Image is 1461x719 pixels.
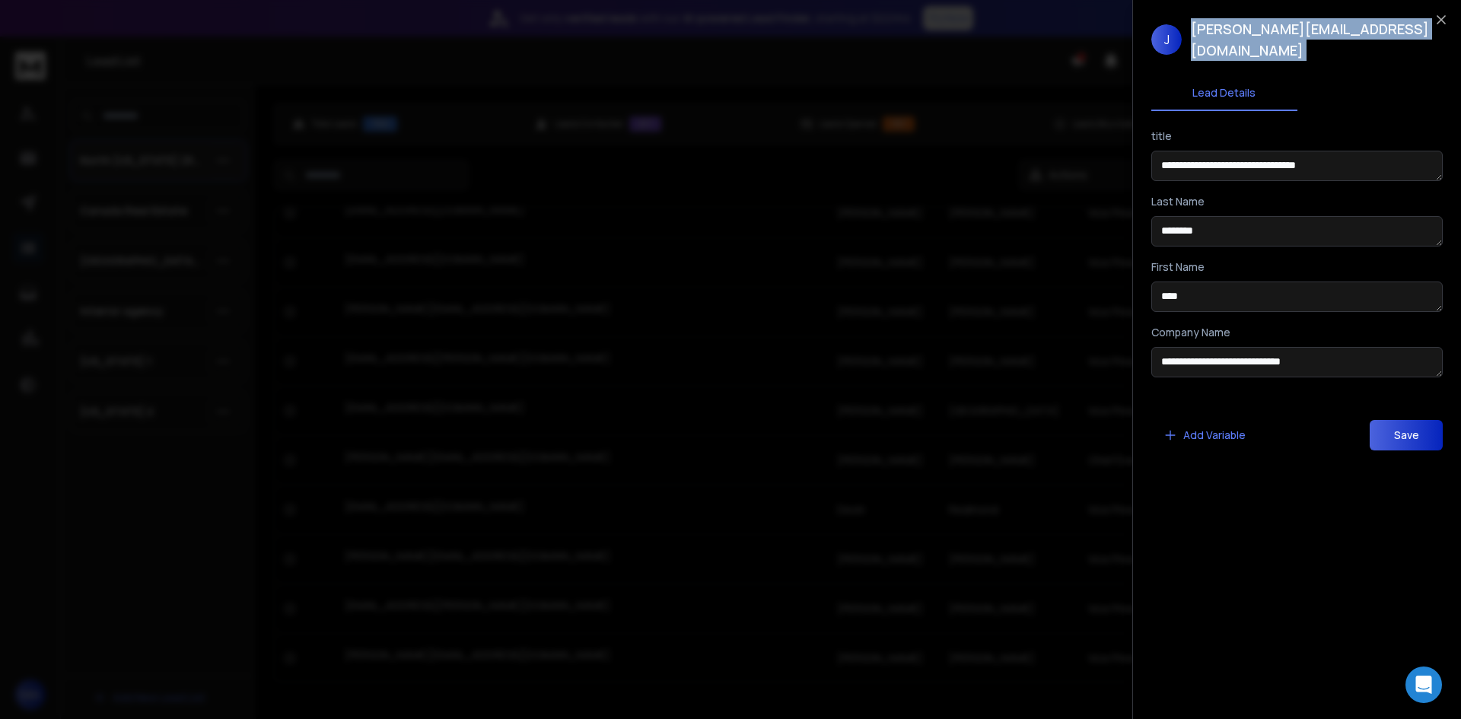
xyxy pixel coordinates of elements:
button: Lead Details [1151,76,1297,111]
label: Last Name [1151,196,1205,207]
label: Company Name [1151,327,1230,338]
h1: [PERSON_NAME][EMAIL_ADDRESS][DOMAIN_NAME] [1191,18,1443,61]
span: J [1151,24,1182,55]
button: Add Variable [1151,420,1258,450]
button: Save [1370,420,1443,450]
label: First Name [1151,262,1205,272]
div: Open Intercom Messenger [1405,667,1442,703]
label: title [1151,131,1172,142]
